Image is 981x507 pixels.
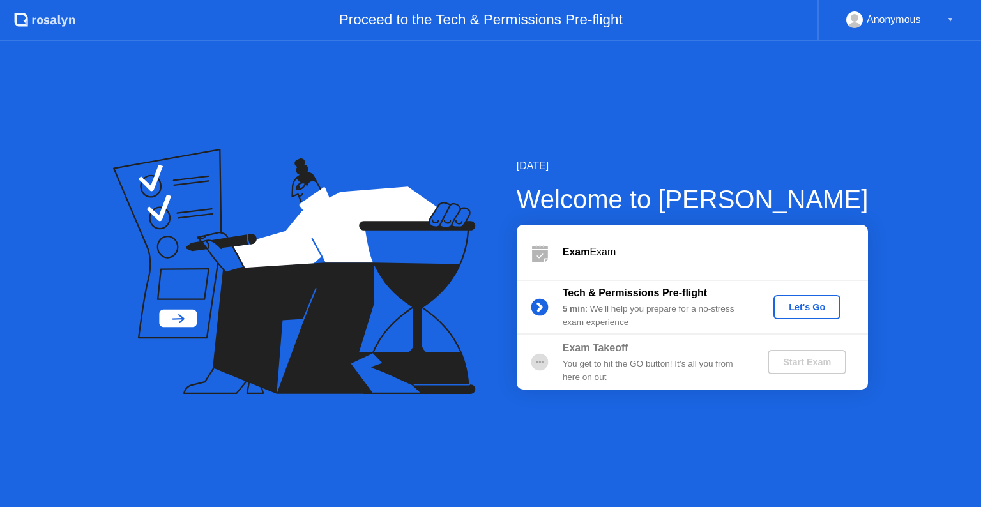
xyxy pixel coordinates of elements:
[768,350,846,374] button: Start Exam
[563,245,868,260] div: Exam
[563,304,586,314] b: 5 min
[867,11,921,28] div: Anonymous
[773,357,841,367] div: Start Exam
[779,302,835,312] div: Let's Go
[563,303,747,329] div: : We’ll help you prepare for a no-stress exam experience
[947,11,954,28] div: ▼
[773,295,840,319] button: Let's Go
[563,287,707,298] b: Tech & Permissions Pre-flight
[563,246,590,257] b: Exam
[517,180,869,218] div: Welcome to [PERSON_NAME]
[563,342,628,353] b: Exam Takeoff
[563,358,747,384] div: You get to hit the GO button! It’s all you from here on out
[517,158,869,174] div: [DATE]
